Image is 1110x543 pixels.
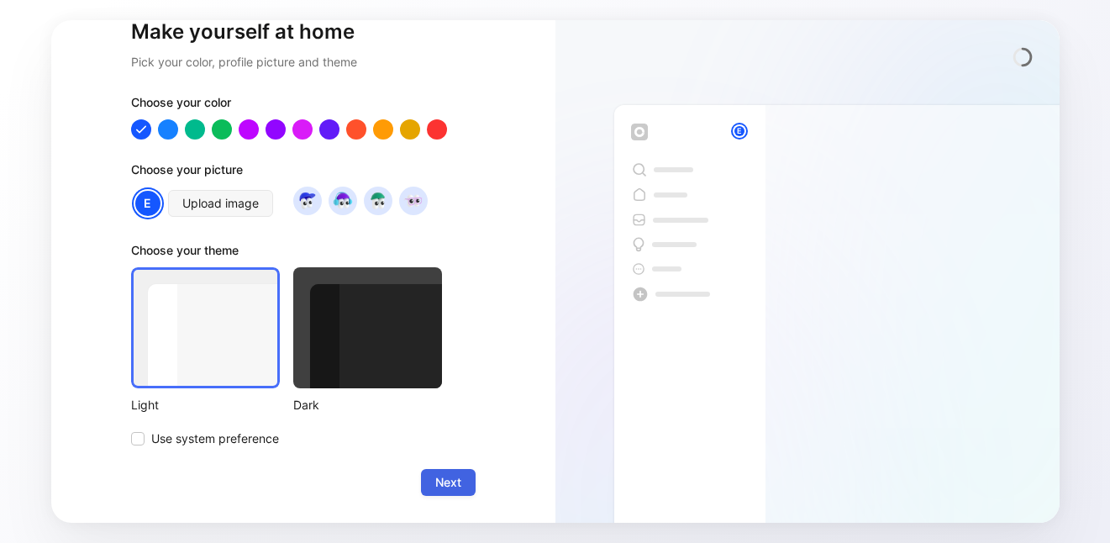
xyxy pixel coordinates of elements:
[131,18,476,45] h1: Make yourself at home
[402,189,424,212] img: avatar
[168,190,273,217] button: Upload image
[131,92,476,119] div: Choose your color
[131,395,280,415] div: Light
[296,189,318,212] img: avatar
[131,52,476,72] h2: Pick your color, profile picture and theme
[366,189,389,212] img: avatar
[151,429,279,449] span: Use system preference
[134,189,162,218] div: E
[435,472,461,493] span: Next
[331,189,354,212] img: avatar
[293,395,442,415] div: Dark
[421,469,476,496] button: Next
[733,124,746,138] div: E
[182,193,259,214] span: Upload image
[131,160,476,187] div: Choose your picture
[631,124,648,140] img: workspace-default-logo-wX5zAyuM.png
[131,240,442,267] div: Choose your theme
